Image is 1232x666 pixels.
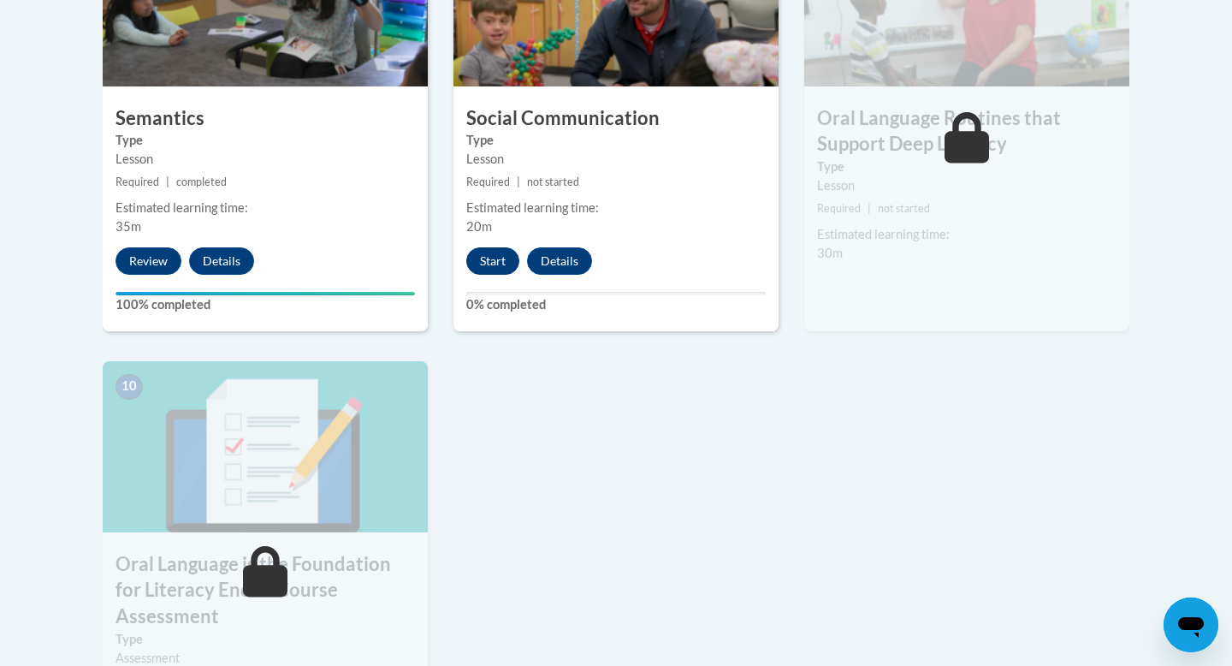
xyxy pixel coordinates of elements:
label: Type [466,131,766,150]
button: Details [189,247,254,275]
label: 100% completed [115,295,415,314]
div: Estimated learning time: [466,199,766,217]
span: 35m [115,219,141,234]
div: Lesson [466,150,766,169]
span: | [517,175,520,188]
h3: Social Communication [453,105,779,132]
iframe: Button to launch messaging window [1164,598,1218,652]
span: 30m [817,246,843,260]
div: Estimated learning time: [817,225,1116,244]
span: 20m [466,219,492,234]
h3: Semantics [103,105,428,132]
span: not started [878,202,930,215]
label: 0% completed [466,295,766,314]
label: Type [115,630,415,649]
button: Details [527,247,592,275]
img: Course Image [103,361,428,532]
span: Required [817,202,861,215]
div: Lesson [115,150,415,169]
h3: Oral Language Routines that Support Deep Literacy [804,105,1129,158]
span: completed [176,175,227,188]
div: Estimated learning time: [115,199,415,217]
label: Type [817,158,1116,176]
span: not started [527,175,579,188]
h3: Oral Language is the Foundation for Literacy End of Course Assessment [103,551,428,630]
button: Review [115,247,181,275]
div: Lesson [817,176,1116,195]
span: Required [115,175,159,188]
span: | [166,175,169,188]
label: Type [115,131,415,150]
span: 10 [115,374,143,400]
div: Your progress [115,292,415,295]
span: Required [466,175,510,188]
span: | [868,202,871,215]
button: Start [466,247,519,275]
